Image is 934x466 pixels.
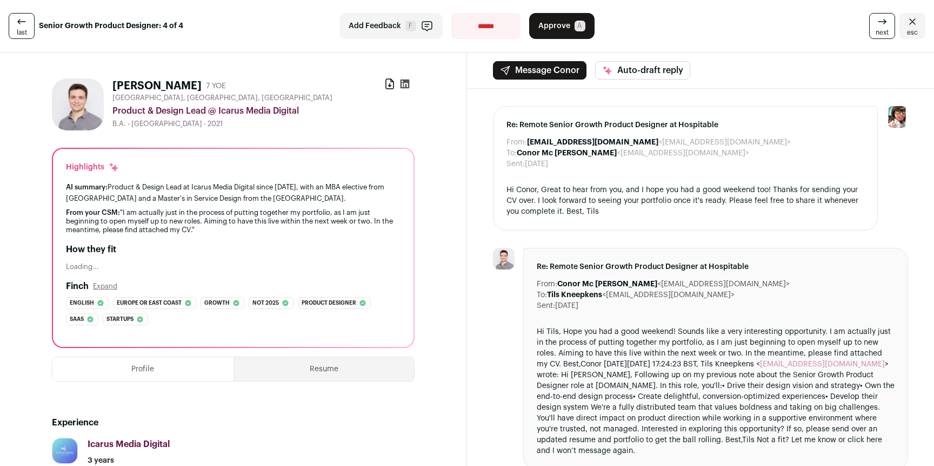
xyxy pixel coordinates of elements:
[52,78,104,130] img: 3dbb0bd3fb7ce48358dc21d54cc3de50860e31698d665bed1d58e9a274f6824b.jpg
[66,243,401,256] h2: How they fit
[70,314,84,325] span: Saas
[506,159,525,169] dt: Sent:
[876,28,889,37] span: next
[760,360,885,368] a: [EMAIL_ADDRESS][DOMAIN_NAME]
[206,81,226,91] div: 7 YOE
[112,94,332,102] span: [GEOGRAPHIC_DATA], [GEOGRAPHIC_DATA], [GEOGRAPHIC_DATA]
[112,78,202,94] h1: [PERSON_NAME]
[557,280,657,288] b: Conor Mc [PERSON_NAME]
[66,183,108,191] span: AI summary:
[493,248,515,270] img: 3dbb0bd3fb7ce48358dc21d54cc3de50860e31698d665bed1d58e9a274f6824b.jpg
[117,298,182,309] span: Europe or east coast
[39,21,183,31] strong: Senior Growth Product Designer: 4 of 4
[66,208,401,234] div: "I am actually just in the process of putting together my portfolio, as I am just beginning to op...
[252,298,279,309] span: Not 2025
[547,291,602,299] b: Tils Kneepkens
[899,13,925,39] a: Close
[493,61,586,80] button: Message Conor
[66,181,401,204] div: Product & Design Lead at Icarus Media Digital since [DATE], with an MBA elective from [GEOGRAPHIC...
[106,314,134,325] span: Startups
[537,326,895,456] div: Hi Tils, Hope you had a good weekend! Sounds like a very interesting opportunity. I am actually j...
[537,279,557,290] dt: From:
[66,209,120,216] span: From your CSM:
[529,13,595,39] button: Approve A
[506,185,864,217] div: Hi Conor, Great to hear from you, and I hope you had a good weekend too! Thanks for sending your ...
[66,280,89,293] h2: Finch
[537,261,895,272] span: Re: Remote Senior Growth Product Designer at Hospitable
[537,300,555,311] dt: Sent:
[204,298,230,309] span: Growth
[405,21,416,31] span: F
[112,104,415,117] div: Product & Design Lead @ Icarus Media Digital
[339,13,443,39] button: Add Feedback F
[66,162,119,173] div: Highlights
[557,279,790,290] dd: <[EMAIL_ADDRESS][DOMAIN_NAME]>
[506,148,517,159] dt: To:
[517,149,617,157] b: Conor Mc [PERSON_NAME]
[527,139,658,146] b: [EMAIL_ADDRESS][DOMAIN_NAME]
[869,13,895,39] a: next
[66,262,401,271] div: Loading...
[517,148,749,159] dd: <[EMAIL_ADDRESS][DOMAIN_NAME]>
[302,298,356,309] span: Product designer
[506,137,527,148] dt: From:
[17,28,27,37] span: last
[886,106,908,128] img: 14759586-medium_jpg
[52,438,77,463] img: 0ad974548ddb023d11c2655dce36813df371fc3916d6016e07c7b140006f3af3.jpg
[70,298,94,309] span: English
[537,290,547,300] dt: To:
[349,21,401,31] span: Add Feedback
[575,21,585,31] span: A
[527,137,791,148] dd: <[EMAIL_ADDRESS][DOMAIN_NAME]>
[234,357,415,381] button: Resume
[9,13,35,39] a: last
[52,416,415,429] h2: Experience
[93,282,117,291] button: Expand
[112,120,415,128] div: B.A. - [GEOGRAPHIC_DATA] - 2021
[88,455,114,466] span: 3 years
[547,290,735,300] dd: <[EMAIL_ADDRESS][DOMAIN_NAME]>
[595,61,690,80] button: Auto-draft reply
[525,159,548,169] dd: [DATE]
[88,440,170,449] span: Icarus Media Digital
[907,28,918,37] span: esc
[52,357,234,381] button: Profile
[506,120,864,130] span: Re: Remote Senior Growth Product Designer at Hospitable
[538,21,570,31] span: Approve
[555,300,578,311] dd: [DATE]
